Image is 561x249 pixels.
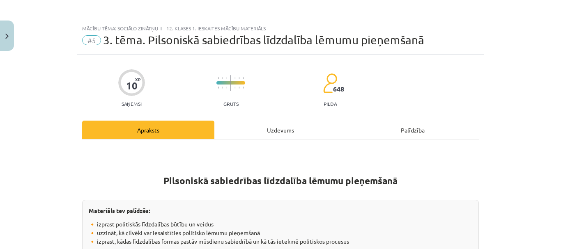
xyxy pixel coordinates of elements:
[89,207,150,214] strong: Materiāls tev palīdzēs:
[323,73,337,94] img: students-c634bb4e5e11cddfef0936a35e636f08e4e9abd3cc4e673bd6f9a4125e45ecb1.svg
[163,175,398,187] strong: Pilsoniskā sabiedrības līdzdalība lēmumu pieņemšanā
[214,121,347,139] div: Uzdevums
[324,101,337,107] p: pilda
[235,77,235,79] img: icon-short-line-57e1e144782c952c97e751825c79c345078a6d821885a25fce030b3d8c18986b.svg
[82,25,479,31] div: Mācību tēma: Sociālo zinātņu ii - 12. klases 1. ieskaites mācību materiāls
[118,101,145,107] p: Saņemsi
[82,35,101,45] span: #5
[230,75,231,91] img: icon-long-line-d9ea69661e0d244f92f715978eff75569469978d946b2353a9bb055b3ed8787d.svg
[223,101,239,107] p: Grūts
[5,34,9,39] img: icon-close-lesson-0947bae3869378f0d4975bcd49f059093ad1ed9edebbc8119c70593378902aed.svg
[218,77,219,79] img: icon-short-line-57e1e144782c952c97e751825c79c345078a6d821885a25fce030b3d8c18986b.svg
[103,33,424,47] span: 3. tēma. Pilsoniskā sabiedrības līdzdalība lēmumu pieņemšanā
[126,80,138,91] div: 10
[82,121,214,139] div: Apraksts
[333,85,344,93] span: 648
[222,77,223,79] img: icon-short-line-57e1e144782c952c97e751825c79c345078a6d821885a25fce030b3d8c18986b.svg
[135,77,140,82] span: XP
[89,220,472,246] p: 🔸 izprast politiskās līdzdalības būtību un veidus 🔸 uzzināt, kā cilvēki var iesaistīties politisk...
[222,87,223,89] img: icon-short-line-57e1e144782c952c97e751825c79c345078a6d821885a25fce030b3d8c18986b.svg
[347,121,479,139] div: Palīdzība
[235,87,235,89] img: icon-short-line-57e1e144782c952c97e751825c79c345078a6d821885a25fce030b3d8c18986b.svg
[226,77,227,79] img: icon-short-line-57e1e144782c952c97e751825c79c345078a6d821885a25fce030b3d8c18986b.svg
[218,87,219,89] img: icon-short-line-57e1e144782c952c97e751825c79c345078a6d821885a25fce030b3d8c18986b.svg
[226,87,227,89] img: icon-short-line-57e1e144782c952c97e751825c79c345078a6d821885a25fce030b3d8c18986b.svg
